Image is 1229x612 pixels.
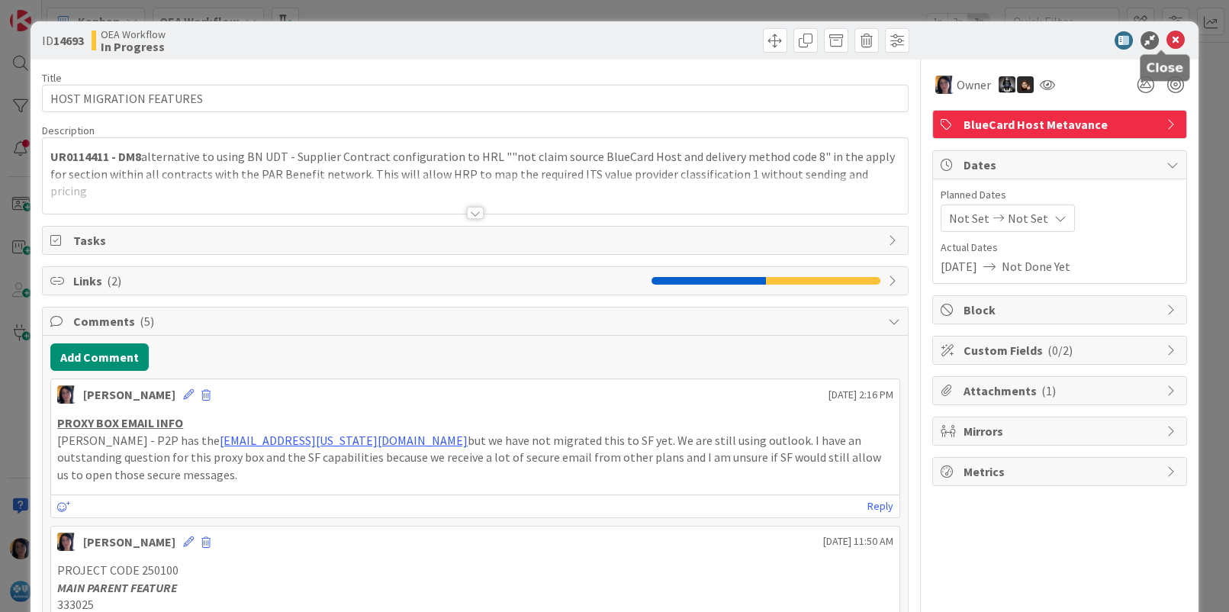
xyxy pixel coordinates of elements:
[220,433,468,448] a: [EMAIL_ADDRESS][US_STATE][DOMAIN_NAME]
[73,272,643,290] span: Links
[140,314,154,329] span: ( 5 )
[1017,76,1034,93] img: ZB
[83,385,175,404] div: [PERSON_NAME]
[50,149,141,164] strong: UR0114411 - DM8
[941,257,977,275] span: [DATE]
[941,240,1179,256] span: Actual Dates
[101,28,166,40] span: OEA Workflow
[964,115,1159,134] span: BlueCard Host Metavance
[42,71,62,85] label: Title
[957,76,991,94] span: Owner
[50,148,899,200] p: alternative to using BN UDT - Supplier Contract configuration to HRL ""not claim source BlueCard ...
[828,387,893,403] span: [DATE] 2:16 PM
[73,231,880,250] span: Tasks
[999,76,1015,93] img: KG
[42,31,84,50] span: ID
[42,85,908,112] input: type card name here...
[964,341,1159,359] span: Custom Fields
[941,187,1179,203] span: Planned Dates
[53,33,84,48] b: 14693
[57,562,893,579] p: PROJECT CODE 250100
[57,580,177,595] em: MAIN PARENT FEATURE
[964,462,1159,481] span: Metrics
[935,76,954,94] img: TC
[57,432,893,484] p: [PERSON_NAME] - P2P has the but we have not migrated this to SF yet. We are still using outlook. ...
[57,415,183,430] u: PROXY BOX EMAIL INFO
[1146,60,1183,75] h5: Close
[107,273,121,288] span: ( 2 )
[73,312,880,330] span: Comments
[964,422,1159,440] span: Mirrors
[42,124,95,137] span: Description
[57,385,76,404] img: TC
[867,497,893,516] a: Reply
[83,533,175,551] div: [PERSON_NAME]
[1041,383,1056,398] span: ( 1 )
[57,533,76,551] img: TC
[1047,343,1073,358] span: ( 0/2 )
[1002,257,1070,275] span: Not Done Yet
[949,209,989,227] span: Not Set
[50,343,149,371] button: Add Comment
[964,301,1159,319] span: Block
[101,40,166,53] b: In Progress
[964,382,1159,400] span: Attachments
[1008,209,1048,227] span: Not Set
[823,533,893,549] span: [DATE] 11:50 AM
[964,156,1159,174] span: Dates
